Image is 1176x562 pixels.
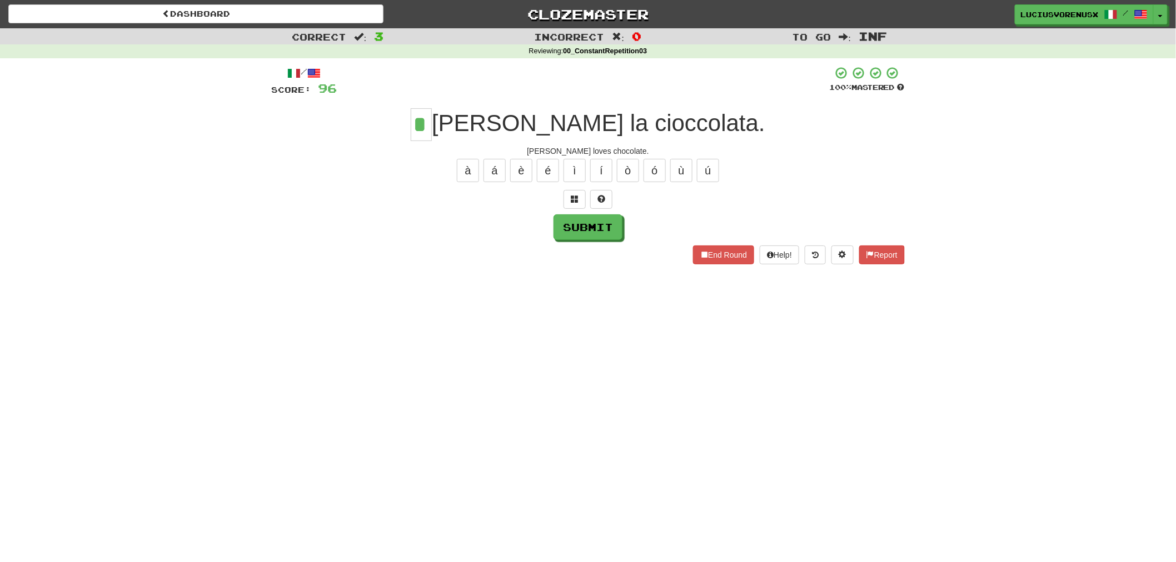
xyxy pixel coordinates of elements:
[432,110,765,136] span: [PERSON_NAME] la cioccolata.
[697,159,719,182] button: ú
[400,4,775,24] a: Clozemaster
[292,31,347,42] span: Correct
[554,214,622,240] button: Submit
[793,31,831,42] span: To go
[564,190,586,209] button: Switch sentence to multiple choice alt+p
[271,66,337,80] div: /
[644,159,666,182] button: ó
[537,159,559,182] button: é
[484,159,506,182] button: á
[535,31,605,42] span: Incorrect
[590,190,612,209] button: Single letter hint - you only get 1 per sentence and score half the points! alt+h
[510,159,532,182] button: è
[693,245,754,264] button: End Round
[829,83,905,93] div: Mastered
[1021,9,1099,19] span: LuciusVorenusX
[859,245,905,264] button: Report
[8,4,383,23] a: Dashboard
[859,29,887,43] span: Inf
[590,159,612,182] button: í
[457,159,479,182] button: à
[1015,4,1154,24] a: LuciusVorenusX /
[839,32,851,42] span: :
[318,81,337,95] span: 96
[829,83,851,92] span: 100 %
[612,32,625,42] span: :
[374,29,383,43] span: 3
[632,29,641,43] span: 0
[805,245,826,264] button: Round history (alt+y)
[271,85,311,94] span: Score:
[617,159,639,182] button: ò
[563,47,647,55] strong: 00_ConstantRepetition03
[355,32,367,42] span: :
[564,159,586,182] button: ì
[271,145,905,157] div: [PERSON_NAME] loves chocolate.
[1123,9,1129,17] span: /
[760,245,799,264] button: Help!
[670,159,692,182] button: ù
